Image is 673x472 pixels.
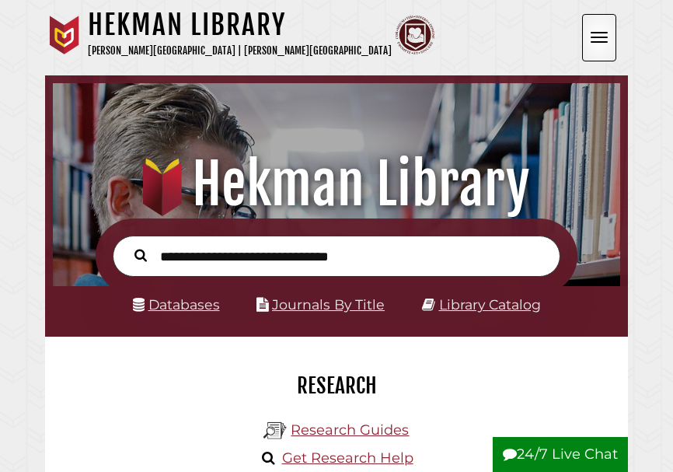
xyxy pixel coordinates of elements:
[63,150,610,219] h1: Hekman Library
[291,421,409,439] a: Research Guides
[127,245,155,264] button: Search
[88,8,392,42] h1: Hekman Library
[45,16,84,54] img: Calvin University
[282,449,413,467] a: Get Research Help
[439,296,541,313] a: Library Catalog
[396,16,434,54] img: Calvin Theological Seminary
[272,296,385,313] a: Journals By Title
[582,14,616,61] button: Open the menu
[57,372,616,399] h2: Research
[88,42,392,60] p: [PERSON_NAME][GEOGRAPHIC_DATA] | [PERSON_NAME][GEOGRAPHIC_DATA]
[134,249,147,263] i: Search
[133,296,220,313] a: Databases
[263,419,287,442] img: Hekman Library Logo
